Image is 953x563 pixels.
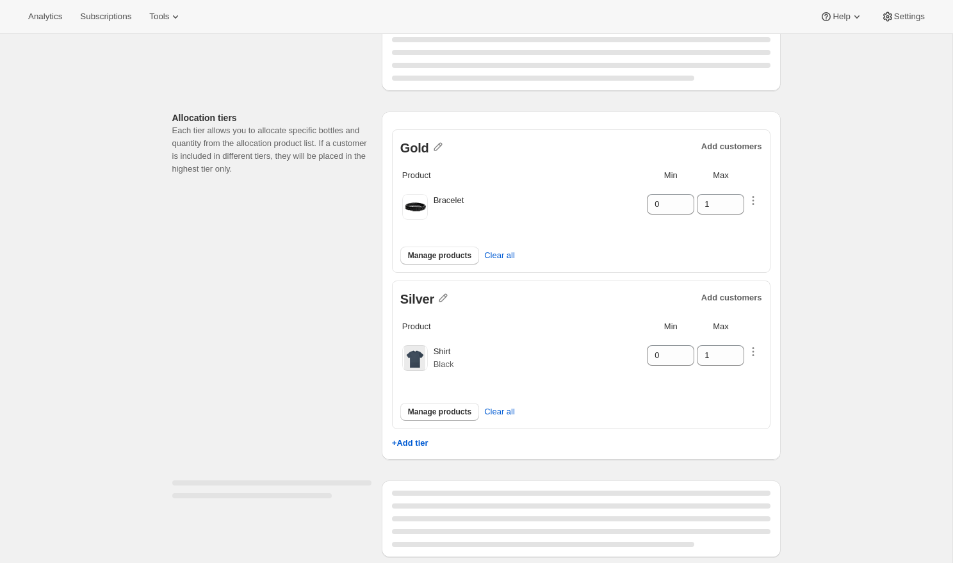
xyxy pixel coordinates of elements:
[812,8,870,26] button: Help
[402,320,431,333] p: Product
[701,291,762,304] p: Add customers
[400,140,429,157] span: Gold
[80,12,131,22] span: Subscriptions
[647,320,694,333] p: Min
[697,169,744,182] p: Max
[894,12,925,22] span: Settings
[697,320,744,333] p: Max
[477,243,523,268] button: Clear all
[434,194,464,207] p: Bracelet
[392,438,428,448] button: +Add tier
[400,247,479,265] button: Manage products
[833,12,850,22] span: Help
[28,12,62,22] span: Analytics
[402,169,431,182] p: Product
[408,407,471,417] span: Manage products
[142,8,190,26] button: Tools
[484,405,515,418] span: Clear all
[484,249,515,262] span: Clear all
[874,8,933,26] button: Settings
[408,250,471,261] span: Manage products
[149,12,169,22] span: Tools
[434,345,454,358] p: Shirt
[72,8,139,26] button: Subscriptions
[400,291,434,308] span: Silver
[172,111,371,124] p: Allocation tiers
[701,140,762,153] p: Add customers
[20,8,70,26] button: Analytics
[434,358,454,371] p: Black
[647,169,694,182] p: Min
[400,403,479,421] button: Manage products
[172,124,371,175] p: Each tier allows you to allocate specific bottles and quantity from the allocation product list. ...
[477,399,523,425] button: Clear all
